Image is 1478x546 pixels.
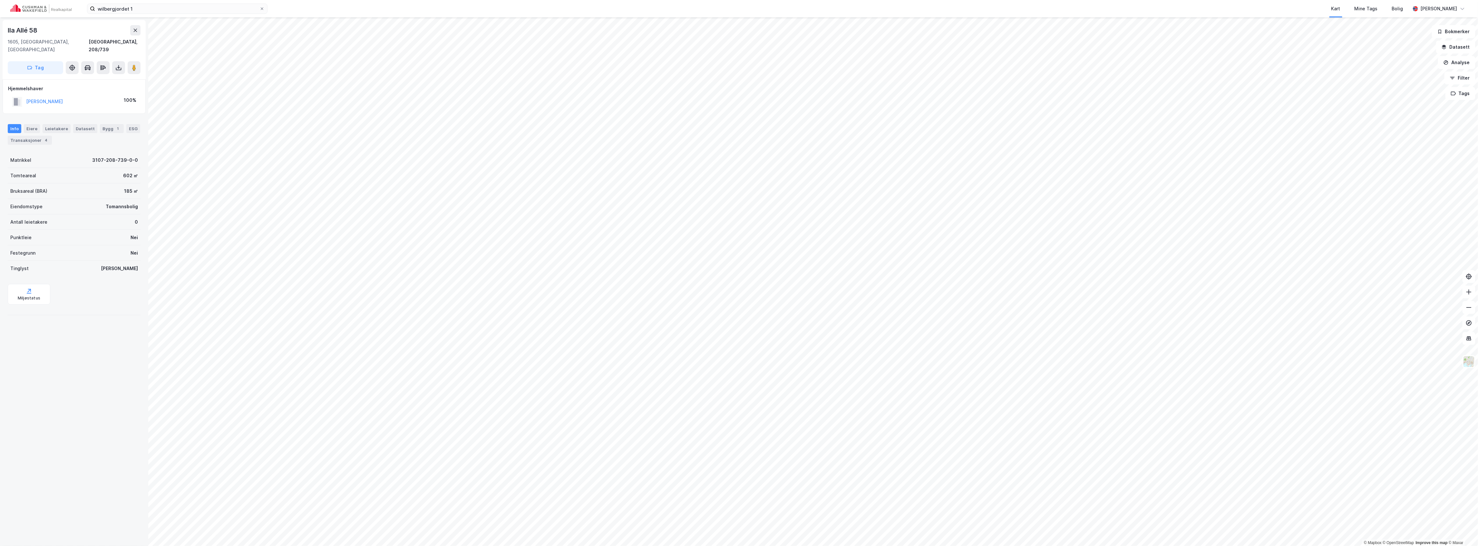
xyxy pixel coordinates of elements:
div: 3107-208-739-0-0 [92,156,138,164]
div: Datasett [73,124,97,133]
button: Analyse [1438,56,1475,69]
div: Nei [131,249,138,257]
div: Nei [131,234,138,241]
button: Tag [8,61,63,74]
div: ESG [126,124,140,133]
div: Eiere [24,124,40,133]
img: Z [1463,356,1475,368]
div: Info [8,124,21,133]
div: Tinglyst [10,265,29,272]
div: Bruksareal (BRA) [10,187,47,195]
div: Antall leietakere [10,218,47,226]
div: 4 [43,137,49,143]
div: Kart [1331,5,1340,13]
button: Tags [1445,87,1475,100]
div: [PERSON_NAME] [101,265,138,272]
iframe: Chat Widget [1446,515,1478,546]
div: Miljøstatus [18,296,40,301]
button: Filter [1444,72,1475,84]
div: 100% [124,96,136,104]
div: Tomannsbolig [106,203,138,210]
div: Mine Tags [1355,5,1378,13]
div: Tomteareal [10,172,36,180]
div: Transaksjoner [8,136,52,145]
button: Datasett [1436,41,1475,54]
div: Punktleie [10,234,32,241]
div: Bolig [1392,5,1403,13]
a: Improve this map [1416,541,1448,545]
div: Hjemmelshaver [8,85,140,93]
div: Ila Allé 58 [8,25,39,35]
div: Bygg [100,124,124,133]
a: Mapbox [1364,541,1382,545]
div: Leietakere [43,124,71,133]
div: 1 [115,125,121,132]
div: Matrikkel [10,156,31,164]
input: Søk på adresse, matrikkel, gårdeiere, leietakere eller personer [95,4,259,14]
div: Kontrollprogram for chat [1446,515,1478,546]
img: cushman-wakefield-realkapital-logo.202ea83816669bd177139c58696a8fa1.svg [10,4,72,13]
div: Eiendomstype [10,203,43,210]
a: OpenStreetMap [1383,541,1414,545]
div: 1605, [GEOGRAPHIC_DATA], [GEOGRAPHIC_DATA] [8,38,89,54]
div: 185 ㎡ [124,187,138,195]
button: Bokmerker [1432,25,1475,38]
div: 0 [135,218,138,226]
div: [GEOGRAPHIC_DATA], 208/739 [89,38,141,54]
div: [PERSON_NAME] [1421,5,1457,13]
div: 602 ㎡ [123,172,138,180]
div: Festegrunn [10,249,35,257]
